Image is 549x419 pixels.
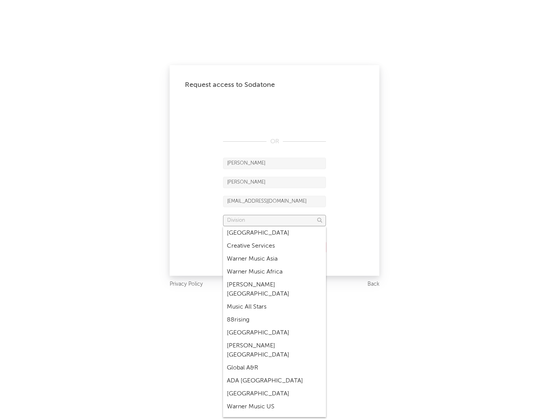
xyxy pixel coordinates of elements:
[368,280,379,289] a: Back
[223,374,326,387] div: ADA [GEOGRAPHIC_DATA]
[170,280,203,289] a: Privacy Policy
[223,400,326,413] div: Warner Music US
[223,215,326,226] input: Division
[223,326,326,339] div: [GEOGRAPHIC_DATA]
[223,301,326,313] div: Music All Stars
[223,240,326,253] div: Creative Services
[223,339,326,361] div: [PERSON_NAME] [GEOGRAPHIC_DATA]
[223,313,326,326] div: 88rising
[223,253,326,265] div: Warner Music Asia
[223,177,326,188] input: Last Name
[223,361,326,374] div: Global A&R
[223,265,326,278] div: Warner Music Africa
[223,137,326,146] div: OR
[223,387,326,400] div: [GEOGRAPHIC_DATA]
[223,227,326,240] div: [GEOGRAPHIC_DATA]
[223,158,326,169] input: First Name
[223,196,326,207] input: Email
[185,80,364,90] div: Request access to Sodatone
[223,278,326,301] div: [PERSON_NAME] [GEOGRAPHIC_DATA]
